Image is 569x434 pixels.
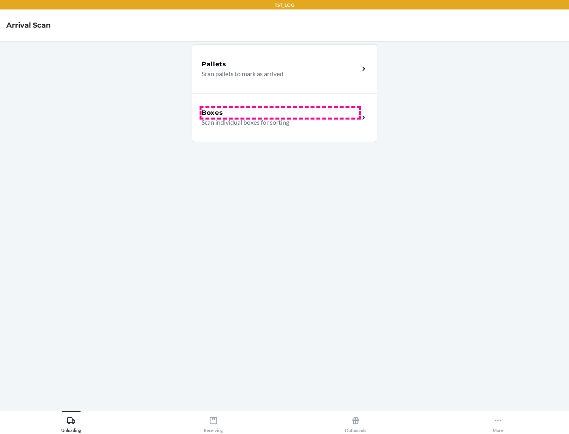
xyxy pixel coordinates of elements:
[345,413,366,433] div: Outbounds
[142,411,284,433] button: Receiving
[192,93,377,142] a: BoxesScan individual boxes for sorting
[202,69,353,79] p: Scan pallets to mark as arrived
[202,108,223,118] h5: Boxes
[284,411,427,433] button: Outbounds
[493,413,503,433] div: More
[204,413,223,433] div: Receiving
[202,118,353,127] p: Scan individual boxes for sorting
[192,44,377,93] a: PalletsScan pallets to mark as arrived
[6,20,51,30] h4: Arrival Scan
[202,60,226,69] h5: Pallets
[275,2,294,9] p: TST_LOG
[61,413,81,433] div: Unloading
[427,411,569,433] button: More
